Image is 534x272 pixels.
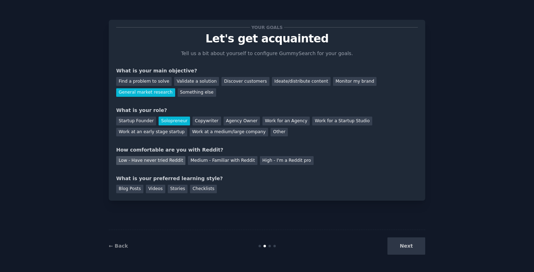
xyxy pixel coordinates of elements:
[224,117,260,125] div: Agency Owner
[116,67,418,75] div: What is your main objective?
[178,88,216,97] div: Something else
[190,185,217,194] div: Checklists
[271,128,288,137] div: Other
[116,128,187,137] div: Work at an early stage startup
[333,77,376,86] div: Monitor my brand
[116,175,418,182] div: What is your preferred learning style?
[159,117,190,125] div: Solopreneur
[116,88,175,97] div: General market research
[221,77,269,86] div: Discover customers
[190,128,268,137] div: Work at a medium/large company
[109,243,128,249] a: ← Back
[168,185,188,194] div: Stories
[178,50,356,57] p: Tell us a bit about yourself to configure GummySearch for your goals.
[260,156,314,165] div: High - I'm a Reddit pro
[116,146,418,154] div: How comfortable are you with Reddit?
[192,117,221,125] div: Copywriter
[116,32,418,45] p: Let's get acquainted
[174,77,219,86] div: Validate a solution
[312,117,372,125] div: Work for a Startup Studio
[146,185,165,194] div: Videos
[262,117,310,125] div: Work for an Agency
[116,156,185,165] div: Low - Have never tried Reddit
[116,117,156,125] div: Startup Founder
[116,77,172,86] div: Find a problem to solve
[116,185,143,194] div: Blog Posts
[188,156,257,165] div: Medium - Familiar with Reddit
[116,107,418,114] div: What is your role?
[272,77,331,86] div: Ideate/distribute content
[250,24,284,31] span: Your goals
